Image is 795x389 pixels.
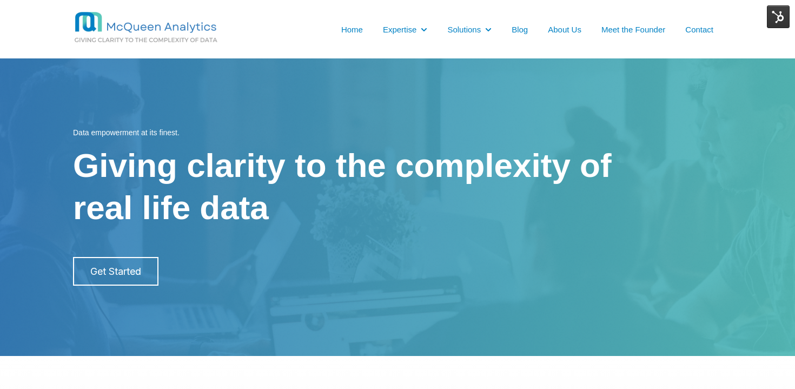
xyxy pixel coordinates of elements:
a: About Us [548,24,581,35]
a: Meet the Founder [601,24,665,35]
nav: Desktop navigation [289,23,722,35]
a: Get Started [73,257,158,286]
a: Contact [685,24,713,35]
a: Blog [512,24,528,35]
a: Solutions [447,24,481,35]
span: real life data [73,189,269,226]
img: MCQ BG 1 [73,11,262,45]
a: Expertise [383,24,417,35]
a: Home [341,24,363,35]
span: Data empowerment at its finest. [73,128,180,137]
img: HubSpot Tools Menu Toggle [767,5,790,28]
span: Giving clarity to the complexity of [73,147,612,184]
